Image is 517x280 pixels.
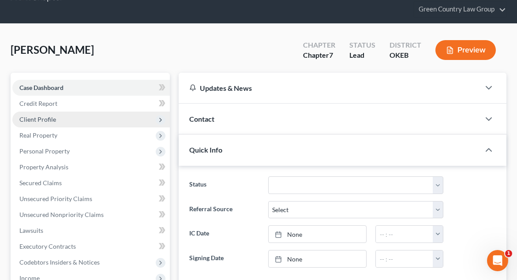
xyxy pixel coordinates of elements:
[189,115,214,123] span: Contact
[269,250,366,267] a: None
[349,40,375,50] div: Status
[19,147,70,155] span: Personal Property
[269,226,366,243] a: None
[19,163,68,171] span: Property Analysis
[349,50,375,60] div: Lead
[12,175,170,191] a: Secured Claims
[303,50,335,60] div: Chapter
[19,116,56,123] span: Client Profile
[390,40,421,50] div: District
[189,146,222,154] span: Quick Info
[19,100,57,107] span: Credit Report
[12,159,170,175] a: Property Analysis
[376,226,433,243] input: -- : --
[435,40,496,60] button: Preview
[376,250,433,267] input: -- : --
[12,80,170,96] a: Case Dashboard
[303,40,335,50] div: Chapter
[19,227,43,234] span: Lawsuits
[19,131,57,139] span: Real Property
[12,239,170,254] a: Executory Contracts
[12,191,170,207] a: Unsecured Priority Claims
[12,96,170,112] a: Credit Report
[185,176,264,194] label: Status
[12,207,170,223] a: Unsecured Nonpriority Claims
[12,223,170,239] a: Lawsuits
[19,84,64,91] span: Case Dashboard
[329,51,333,59] span: 7
[185,201,264,219] label: Referral Source
[487,250,508,271] iframe: Intercom live chat
[19,211,104,218] span: Unsecured Nonpriority Claims
[19,195,92,202] span: Unsecured Priority Claims
[185,250,264,268] label: Signing Date
[11,43,94,56] span: [PERSON_NAME]
[390,50,421,60] div: OKEB
[414,1,506,17] a: Green Country Law Group
[505,250,512,257] span: 1
[19,243,76,250] span: Executory Contracts
[19,258,100,266] span: Codebtors Insiders & Notices
[19,179,62,187] span: Secured Claims
[185,225,264,243] label: IC Date
[189,83,469,93] div: Updates & News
